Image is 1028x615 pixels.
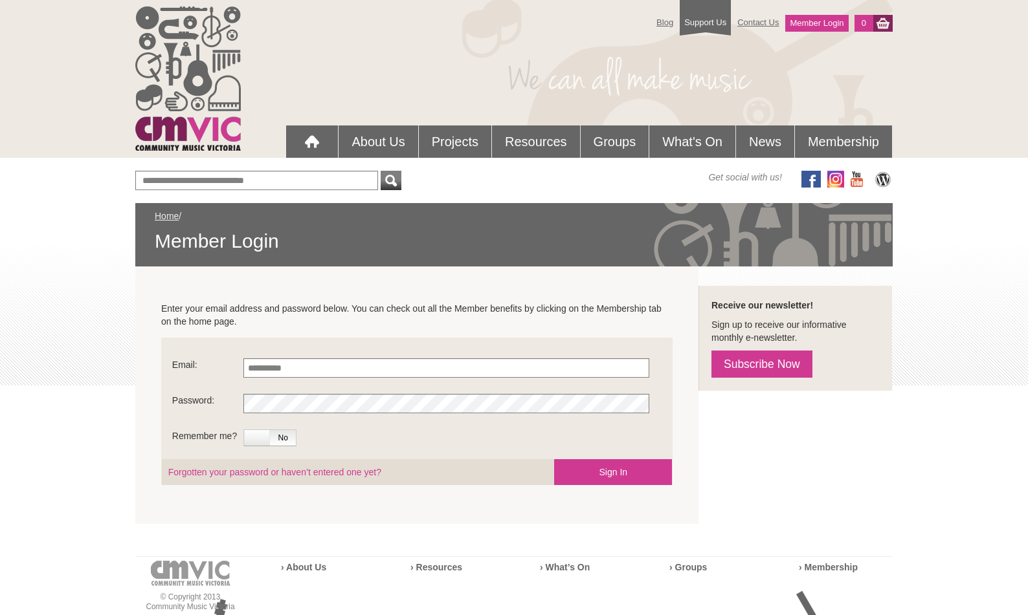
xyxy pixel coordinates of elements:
span: Member Login [155,229,873,254]
label: Remember me? [172,429,243,449]
a: Blog [650,11,680,34]
p: Sign up to receive our informative monthly e-newsletter. [711,318,879,344]
a: What's On [649,125,735,158]
img: cmvic-logo-footer.png [151,561,230,586]
a: Home [155,211,179,221]
span: No [270,430,296,446]
span: Get social with us! [708,171,782,184]
a: Resources [492,125,580,158]
img: CMVic Blog [873,171,893,188]
a: › Resources [410,562,462,572]
a: Groups [581,125,649,158]
a: Contact Us [731,11,785,34]
a: About Us [339,125,418,158]
a: Forgotten your password or haven’t entered one yet? [168,467,381,477]
div: / [155,210,873,254]
strong: Receive our newsletter! [711,300,813,310]
a: Projects [419,125,491,158]
label: Email: [172,358,243,378]
img: cmvic_logo.png [135,6,241,151]
a: 0 [855,15,873,32]
img: icon-instagram.png [827,171,844,188]
a: News [736,125,794,158]
a: › What’s On [540,562,590,572]
a: Subscribe Now [711,351,812,378]
a: Membership [795,125,892,158]
a: › Membership [799,562,858,572]
a: › Groups [669,562,707,572]
label: Password: [172,394,243,413]
a: › About Us [281,562,326,572]
a: Member Login [785,15,848,32]
button: Sign In [554,459,672,485]
p: Enter your email address and password below. You can check out all the Member benefits by clickin... [161,302,673,328]
p: © Copyright 2013 Community Music Victoria [135,592,245,612]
